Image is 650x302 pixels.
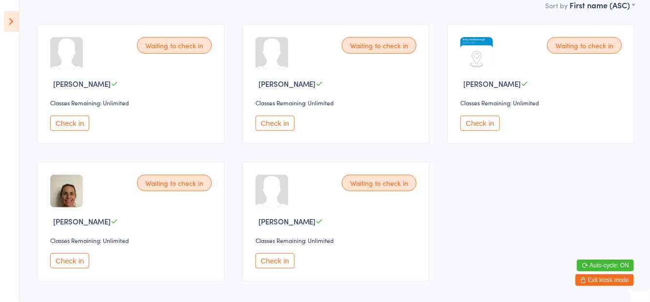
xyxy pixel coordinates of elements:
button: Auto-cycle: ON [577,260,634,271]
button: Exit kiosk mode [575,274,634,286]
div: Waiting to check in [342,175,416,191]
div: Waiting to check in [547,37,622,54]
label: Sort by [545,0,568,10]
span: [PERSON_NAME] [53,216,111,226]
span: [PERSON_NAME] [463,79,521,89]
span: [PERSON_NAME] [258,79,316,89]
div: Classes Remaining: Unlimited [256,99,420,107]
div: Classes Remaining: Unlimited [50,236,215,244]
img: image1741779664.png [50,175,83,207]
div: Waiting to check in [342,37,416,54]
button: Check in [50,116,89,131]
button: Check in [256,116,295,131]
button: Check in [256,253,295,268]
div: Waiting to check in [137,175,212,191]
div: Classes Remaining: Unlimited [256,236,420,244]
button: Check in [50,253,89,268]
div: Classes Remaining: Unlimited [460,99,625,107]
img: image1740521983.png [460,37,493,70]
div: Classes Remaining: Unlimited [50,99,215,107]
span: [PERSON_NAME] [53,79,111,89]
span: [PERSON_NAME] [258,216,316,226]
div: Waiting to check in [137,37,212,54]
button: Check in [460,116,499,131]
